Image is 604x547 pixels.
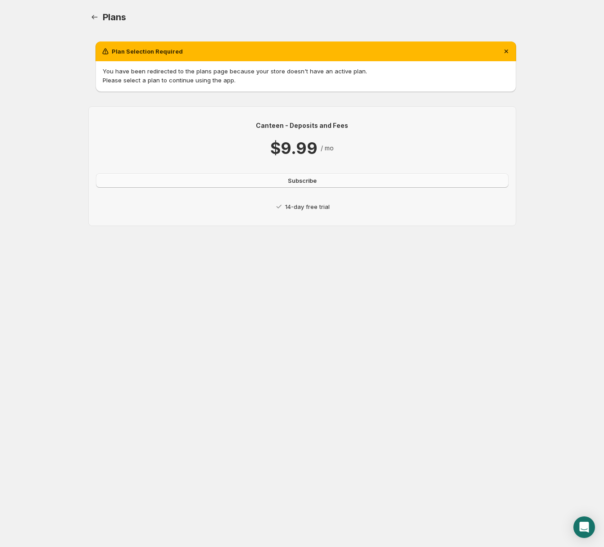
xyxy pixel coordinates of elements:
p: 14-day free trial [285,202,330,211]
p: Canteen - Deposits and Fees [96,121,509,130]
span: Subscribe [288,176,317,185]
p: / mo [321,144,334,153]
p: $9.99 [270,137,317,159]
p: Please select a plan to continue using the app. [103,76,509,85]
span: Plans [103,12,126,23]
div: Open Intercom Messenger [573,516,595,538]
button: Subscribe [96,173,509,188]
a: Home [88,11,101,23]
button: Dismiss notification [500,45,513,58]
p: You have been redirected to the plans page because your store doesn't have an active plan. [103,67,509,76]
h2: Plan Selection Required [112,47,183,56]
